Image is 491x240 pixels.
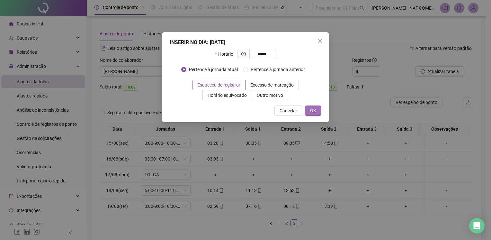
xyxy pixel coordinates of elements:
span: Excesso de marcação [250,82,294,88]
span: Cancelar [280,107,297,114]
span: Horário equivocado [208,93,247,98]
button: Close [315,36,325,46]
span: Pertence à jornada atual [186,66,240,73]
button: Cancelar [274,106,302,116]
span: clock-circle [241,52,246,56]
div: Open Intercom Messenger [469,218,485,234]
div: INSERIR NO DIA : [DATE] [170,39,321,46]
button: OK [305,106,321,116]
span: Esqueceu de registrar [197,82,240,88]
span: OK [310,107,316,114]
span: Outro motivo [257,93,283,98]
span: close [317,39,323,44]
label: Horário [215,49,237,59]
span: Pertence à jornada anterior [248,66,308,73]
